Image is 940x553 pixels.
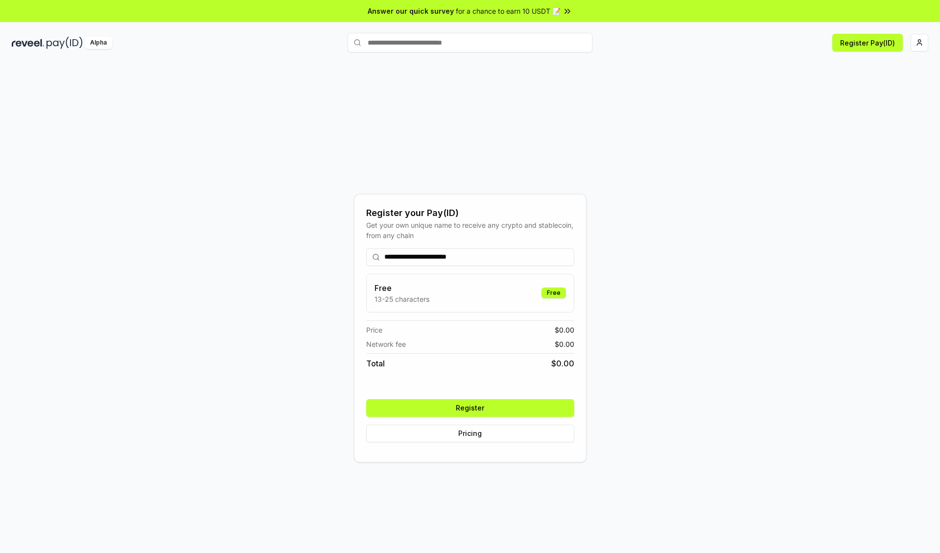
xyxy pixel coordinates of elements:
[366,206,574,220] div: Register your Pay(ID)
[375,294,429,304] p: 13-25 characters
[456,6,561,16] span: for a chance to earn 10 USDT 📝
[832,34,903,51] button: Register Pay(ID)
[366,339,406,349] span: Network fee
[47,37,83,49] img: pay_id
[555,339,574,349] span: $ 0.00
[366,358,385,369] span: Total
[12,37,45,49] img: reveel_dark
[555,325,574,335] span: $ 0.00
[366,220,574,240] div: Get your own unique name to receive any crypto and stablecoin, from any chain
[541,288,566,298] div: Free
[85,37,112,49] div: Alpha
[366,425,574,442] button: Pricing
[375,282,429,294] h3: Free
[366,399,574,417] button: Register
[551,358,574,369] span: $ 0.00
[366,325,382,335] span: Price
[368,6,454,16] span: Answer our quick survey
